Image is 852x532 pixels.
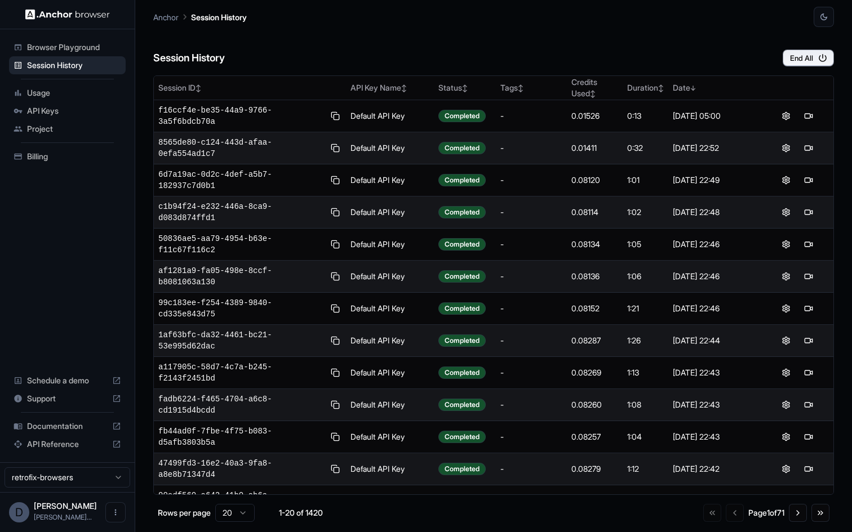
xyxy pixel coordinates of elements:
div: 0.08114 [571,207,618,218]
div: - [500,463,563,475]
div: Documentation [9,417,126,435]
div: 0:32 [627,142,664,154]
div: API Reference [9,435,126,453]
div: - [500,303,563,314]
div: Usage [9,84,126,102]
div: Session History [9,56,126,74]
div: Date [673,82,757,93]
nav: breadcrumb [153,11,247,23]
div: 0.08120 [571,175,618,186]
span: ↕ [196,84,201,92]
div: 1:21 [627,303,664,314]
span: Billing [27,151,121,162]
div: 1:08 [627,399,664,410]
span: 99c183ee-f254-4389-9840-cd335e843d75 [158,297,324,320]
div: Completed [438,334,486,347]
div: [DATE] 22:52 [673,142,757,154]
div: API Key Name [350,82,429,93]
img: Anchor Logo [25,9,110,20]
div: - [500,175,563,186]
div: Completed [438,174,486,186]
div: - [500,142,563,154]
td: Default API Key [346,485,434,517]
span: af1281a9-fa05-498e-8ccf-b8081063a130 [158,265,324,288]
div: Duration [627,82,664,93]
div: 1:02 [627,207,664,218]
div: Completed [438,399,486,411]
div: Schedule a demo [9,372,126,390]
div: 0.08279 [571,463,618,475]
div: [DATE] 05:00 [673,110,757,122]
div: [DATE] 22:49 [673,175,757,186]
span: Documentation [27,421,108,432]
td: Default API Key [346,421,434,453]
span: Daniel Portela [34,501,97,511]
span: Browser Playground [27,42,121,53]
div: [DATE] 22:43 [673,431,757,442]
div: Completed [438,270,486,283]
div: 1:12 [627,463,664,475]
td: Default API Key [346,293,434,325]
span: 90edf560-a642-41b0-ab6a-269e7b80c026 [158,490,324,512]
div: [DATE] 22:44 [673,335,757,346]
span: c1b94f24-e232-446a-8ca9-d083d874ffd1 [158,201,324,223]
div: - [500,110,563,122]
div: Completed [438,431,486,443]
div: - [500,335,563,346]
div: Tags [500,82,563,93]
div: [DATE] 22:43 [673,367,757,378]
div: API Keys [9,102,126,120]
span: API Reference [27,439,108,450]
div: Browser Playground [9,38,126,56]
span: 6d7a19ac-0d2c-4def-a5b7-182937c7d0b1 [158,169,324,191]
div: - [500,431,563,442]
p: Session History [191,11,247,23]
td: Default API Key [346,132,434,164]
div: 0.08257 [571,431,618,442]
span: 8565de80-c124-443d-afaa-0efa554ad1c7 [158,137,324,159]
td: Default API Key [346,196,434,229]
span: Project [27,123,121,135]
div: Completed [438,110,486,122]
div: [DATE] 22:42 [673,463,757,475]
p: Rows per page [158,507,211,518]
td: Default API Key [346,357,434,389]
div: 0.08269 [571,367,618,378]
span: ↓ [690,84,696,92]
span: ↕ [658,84,664,92]
p: Anchor [153,11,179,23]
div: 0.01526 [571,110,618,122]
span: Session History [27,60,121,71]
div: 1:13 [627,367,664,378]
div: 0.01411 [571,142,618,154]
div: 0.08134 [571,239,618,250]
div: Session ID [158,82,341,93]
div: D [9,502,29,522]
span: ↕ [518,84,523,92]
div: Completed [438,238,486,251]
span: f16ccf4e-be35-44a9-9766-3a5f6bdcb70a [158,105,324,127]
div: [DATE] 22:46 [673,239,757,250]
div: - [500,239,563,250]
div: - [500,399,563,410]
div: 1:26 [627,335,664,346]
div: 1-20 of 1420 [273,507,329,518]
div: Page 1 of 71 [748,507,784,518]
div: 0.08152 [571,303,618,314]
span: 50836ae5-aa79-4954-b63e-f11c67f116c2 [158,233,324,256]
div: Project [9,120,126,138]
td: Default API Key [346,164,434,196]
div: 0:13 [627,110,664,122]
span: fadb6224-f465-4704-a6c8-cd1915d4bcdd [158,394,324,416]
td: Default API Key [346,453,434,485]
div: - [500,271,563,282]
span: ↕ [401,84,407,92]
div: Completed [438,302,486,315]
div: Completed [438,366,486,379]
span: Support [27,393,108,404]
div: - [500,207,563,218]
span: ↕ [462,84,468,92]
div: 0.08260 [571,399,618,410]
span: a117905c-58d7-4c7a-b245-f2143f2451bd [158,361,324,384]
span: 47499fd3-16e2-40a3-9fa8-a8e8b71347d4 [158,458,324,480]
